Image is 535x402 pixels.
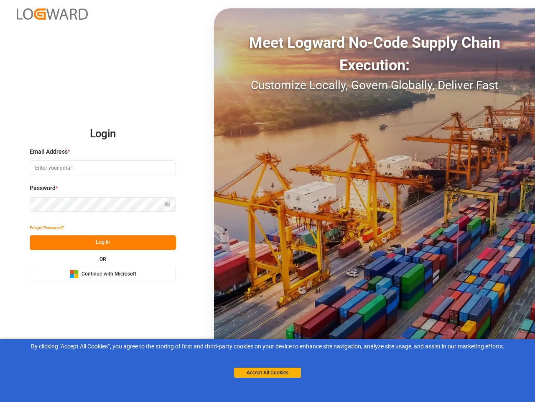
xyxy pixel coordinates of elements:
[17,8,88,20] img: Logward_new_orange.png
[234,368,301,378] button: Accept All Cookies
[30,235,176,250] button: Log In
[99,257,106,262] small: OR
[30,121,176,147] h2: Login
[30,147,68,156] span: Email Address
[30,267,176,281] button: Continue with Microsoft
[30,184,56,193] span: Password
[214,77,535,94] div: Customize Locally, Govern Globally, Deliver Fast
[30,221,64,235] button: Forgot Password?
[30,160,176,175] input: Enter your email
[214,31,535,77] div: Meet Logward No-Code Supply Chain Execution:
[82,271,136,278] span: Continue with Microsoft
[6,342,529,351] div: By clicking "Accept All Cookies”, you agree to the storing of first and third-party cookies on yo...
